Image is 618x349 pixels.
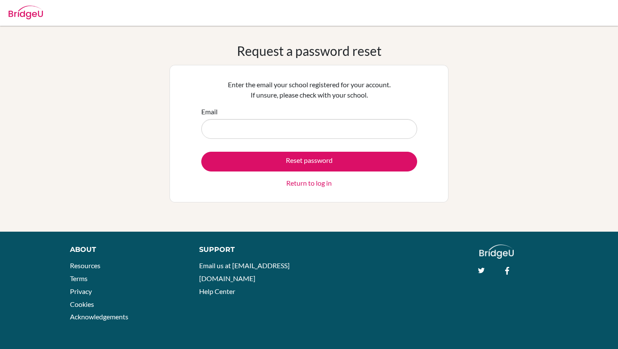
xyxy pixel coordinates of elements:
[70,312,128,321] a: Acknowledgements
[70,245,180,255] div: About
[199,261,290,282] a: Email us at [EMAIL_ADDRESS][DOMAIN_NAME]
[70,261,100,269] a: Resources
[199,287,235,295] a: Help Center
[201,107,218,117] label: Email
[199,245,300,255] div: Support
[70,287,92,295] a: Privacy
[201,152,417,171] button: Reset password
[70,300,94,308] a: Cookies
[9,6,43,19] img: Bridge-U
[201,80,417,100] p: Enter the email your school registered for your account. If unsure, please check with your school.
[237,43,382,58] h1: Request a password reset
[479,245,514,259] img: logo_white@2x-f4f0deed5e89b7ecb1c2cc34c3e3d731f90f0f143d5ea2071677605dd97b5244.png
[70,274,88,282] a: Terms
[286,178,332,188] a: Return to log in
